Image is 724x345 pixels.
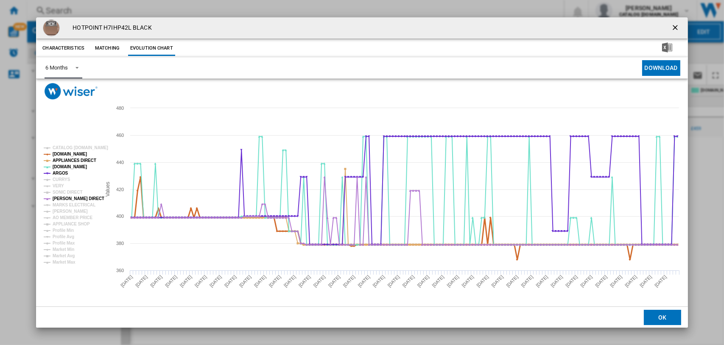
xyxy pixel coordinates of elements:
[53,145,108,150] tspan: CATALOG [DOMAIN_NAME]
[68,24,151,32] h4: HOTPOINT H7IHP42L BLACK
[128,41,175,56] button: Evolution chart
[506,274,520,288] tspan: [DATE]
[402,274,416,288] tspan: [DATE]
[431,274,445,288] tspan: [DATE]
[639,274,653,288] tspan: [DATE]
[116,133,124,138] tspan: 460
[609,274,623,288] tspan: [DATE]
[53,253,75,258] tspan: Market Avg
[550,274,564,288] tspan: [DATE]
[594,274,608,288] tspan: [DATE]
[179,274,193,288] tspan: [DATE]
[53,152,87,156] tspan: [DOMAIN_NAME]
[116,106,124,111] tspan: 480
[209,274,223,288] tspan: [DATE]
[53,171,68,175] tspan: ARGOS
[327,274,341,288] tspan: [DATE]
[476,274,490,288] tspan: [DATE]
[461,274,475,288] tspan: [DATE]
[53,190,82,195] tspan: SONIC DIRECT
[642,60,680,76] button: Download
[53,158,96,163] tspan: APPLIANCES DIRECT
[53,260,75,264] tspan: Market Max
[134,274,148,288] tspan: [DATE]
[53,222,90,226] tspan: APPLIANCE SHOP
[45,64,67,71] div: 6 Months
[491,274,505,288] tspan: [DATE]
[268,274,282,288] tspan: [DATE]
[668,19,685,36] button: getI18NText('BUTTONS.CLOSE_DIALOG')
[417,274,430,288] tspan: [DATE]
[116,187,124,192] tspan: 420
[53,203,95,207] tspan: MARKS ELECTRICAL
[53,184,64,188] tspan: VERY
[342,274,356,288] tspan: [DATE]
[116,160,124,165] tspan: 440
[313,274,327,288] tspan: [DATE]
[579,274,593,288] tspan: [DATE]
[45,83,98,100] img: logo_wiser_300x94.png
[120,274,134,288] tspan: [DATE]
[105,182,111,197] tspan: Values
[565,274,579,288] tspan: [DATE]
[662,42,672,53] img: excel-24x24.png
[253,274,267,288] tspan: [DATE]
[89,41,126,56] button: Matching
[446,274,460,288] tspan: [DATE]
[164,274,178,288] tspan: [DATE]
[372,274,386,288] tspan: [DATE]
[53,228,74,233] tspan: Profile Min
[53,196,104,201] tspan: [PERSON_NAME] DIRECT
[116,214,124,219] tspan: 400
[149,274,163,288] tspan: [DATE]
[283,274,297,288] tspan: [DATE]
[238,274,252,288] tspan: [DATE]
[116,241,124,246] tspan: 380
[671,23,681,33] ng-md-icon: getI18NText('BUTTONS.CLOSE_DIALOG')
[298,274,312,288] tspan: [DATE]
[194,274,208,288] tspan: [DATE]
[36,17,688,328] md-dialog: Product popup
[116,268,124,273] tspan: 360
[654,274,668,288] tspan: [DATE]
[40,41,87,56] button: Characteristics
[535,274,549,288] tspan: [DATE]
[649,41,686,56] button: Download in Excel
[53,241,75,245] tspan: Profile Max
[53,247,74,252] tspan: Market Min
[53,164,87,169] tspan: [DOMAIN_NAME]
[53,234,74,239] tspan: Profile Avg
[644,310,681,325] button: OK
[53,215,92,220] tspan: AO MEMBER PRICE
[357,274,371,288] tspan: [DATE]
[520,274,534,288] tspan: [DATE]
[53,177,70,182] tspan: CURRYS
[43,19,60,36] img: HOT-H7IHP42LUK-G_800x800.jpg
[387,274,401,288] tspan: [DATE]
[624,274,638,288] tspan: [DATE]
[224,274,238,288] tspan: [DATE]
[53,209,88,214] tspan: [PERSON_NAME]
